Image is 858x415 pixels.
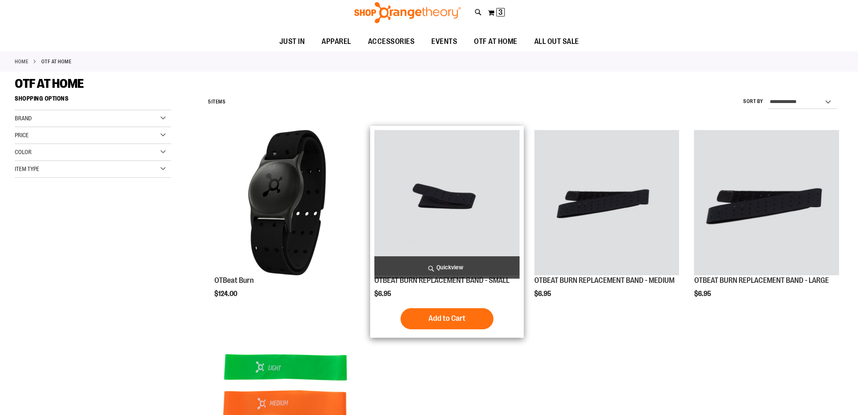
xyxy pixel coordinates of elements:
[15,149,32,155] span: Color
[370,126,524,337] div: product
[214,290,238,298] span: $124.00
[15,132,29,138] span: Price
[530,126,684,319] div: product
[374,130,520,277] a: OTBEAT BURN REPLACEMENT BAND - SMALL
[374,130,520,275] img: OTBEAT BURN REPLACEMENT BAND - SMALL
[374,276,509,285] a: OTBEAT BURN REPLACEMENT BAND - SMALL
[474,32,517,51] span: OTF AT HOME
[353,2,462,23] img: Shop Orangetheory
[534,32,579,51] span: ALL OUT SALE
[428,314,466,323] span: Add to Cart
[534,130,679,275] img: OTBEAT BURN REPLACEMENT BAND - MEDIUM
[694,276,828,285] a: OTBEAT BURN REPLACEMENT BAND - LARGE
[694,290,712,298] span: $6.95
[368,32,415,51] span: ACCESSORIES
[534,130,679,277] a: OTBEAT BURN REPLACEMENT BAND - MEDIUM
[208,95,225,108] h2: Items
[401,308,493,329] button: Add to Cart
[15,91,171,110] strong: Shopping Options
[214,276,254,285] a: OTBeat Burn
[279,32,305,51] span: JUST IN
[694,130,839,277] a: OTBEAT BURN REPLACEMENT BAND - LARGE
[15,76,84,91] span: OTF AT HOME
[690,126,843,319] div: product
[15,115,32,122] span: Brand
[374,256,520,279] a: Quickview
[15,165,39,172] span: Item Type
[743,98,763,105] label: Sort By
[214,130,360,277] a: Main view of OTBeat Burn 6.0-C
[322,32,351,51] span: APPAREL
[431,32,457,51] span: EVENTS
[214,130,360,275] img: Main view of OTBeat Burn 6.0-C
[41,58,72,65] strong: OTF AT HOME
[374,290,392,298] span: $6.95
[534,290,552,298] span: $6.95
[694,130,839,275] img: OTBEAT BURN REPLACEMENT BAND - LARGE
[208,99,211,105] span: 5
[534,276,674,285] a: OTBEAT BURN REPLACEMENT BAND - MEDIUM
[210,126,364,319] div: product
[498,8,503,16] span: 3
[15,58,28,65] a: Home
